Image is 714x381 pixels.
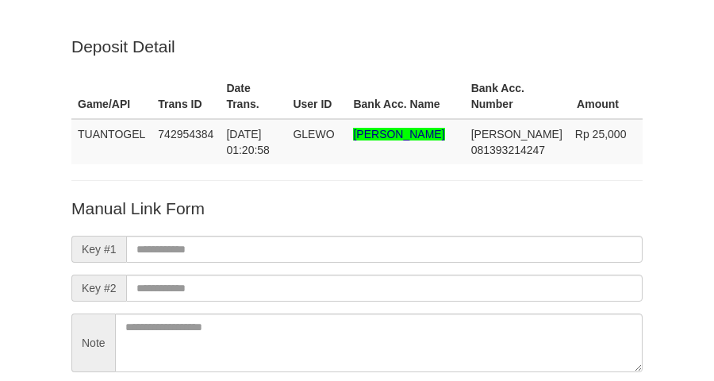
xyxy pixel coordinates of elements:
span: Key #1 [71,236,126,263]
span: Nama rekening >18 huruf, harap diedit [353,128,444,140]
th: Game/API [71,74,152,119]
span: Note [71,314,115,372]
span: Rp 25,000 [575,128,627,140]
span: Key #2 [71,275,126,302]
th: Trans ID [152,74,220,119]
span: [PERSON_NAME] [471,128,562,140]
th: Bank Acc. Name [347,74,464,119]
th: User ID [286,74,347,119]
td: TUANTOGEL [71,119,152,164]
span: Copy 081393214247 to clipboard [471,144,545,156]
p: Deposit Detail [71,35,643,58]
span: [DATE] 01:20:58 [226,128,270,156]
td: 742954384 [152,119,220,164]
th: Date Trans. [220,74,286,119]
th: Bank Acc. Number [465,74,569,119]
span: GLEWO [293,128,334,140]
p: Manual Link Form [71,197,643,220]
th: Amount [569,74,643,119]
